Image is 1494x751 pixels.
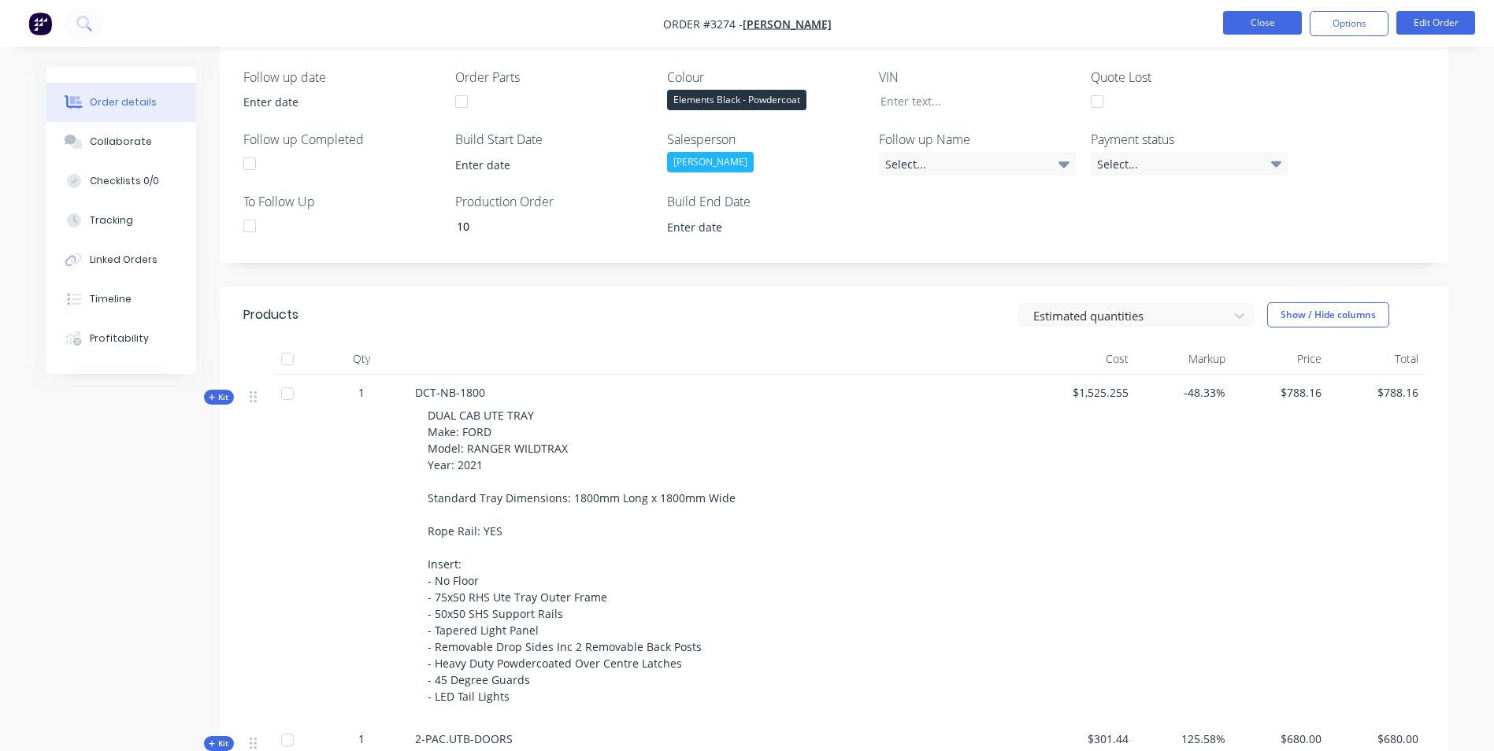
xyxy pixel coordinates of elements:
label: Follow up Name [879,130,1076,149]
div: Products [243,305,298,324]
button: Kit [204,736,234,751]
input: Enter date [656,215,852,239]
button: Order details [46,83,196,122]
button: Close [1223,11,1302,35]
div: Total [1328,343,1425,375]
label: To Follow Up [243,192,440,211]
label: Build Start Date [455,130,652,149]
label: Order Parts [455,68,652,87]
span: Kit [209,738,229,749]
div: Markup [1135,343,1232,375]
button: Kit [204,390,234,405]
div: Select... [879,152,1076,176]
span: $680.00 [1334,731,1418,747]
span: DCT-NB-1800 [415,385,485,400]
div: Linked Orders [90,253,158,267]
label: Quote Lost [1091,68,1288,87]
span: 125.58% [1141,731,1225,747]
span: Order #3274 - [663,17,743,31]
span: $1,525.255 [1045,384,1129,401]
label: VIN [879,68,1076,87]
span: $301.44 [1045,731,1129,747]
span: Kit [209,391,229,403]
button: Checklists 0/0 [46,161,196,201]
input: Enter date [444,153,640,176]
label: Follow up date [243,68,440,87]
button: Show / Hide columns [1267,302,1389,327]
div: Order details [90,95,157,109]
input: Enter number... [443,214,651,238]
div: Cost [1039,343,1136,375]
label: Production Order [455,192,652,211]
label: Salesperson [667,130,864,149]
button: Edit Order [1396,11,1475,35]
div: Profitability [90,331,149,346]
span: 1 [358,731,365,747]
label: Colour [667,68,864,87]
button: Collaborate [46,122,196,161]
button: Timeline [46,279,196,319]
div: [PERSON_NAME] [667,152,754,172]
div: Qty [314,343,409,375]
input: Enter date [232,91,428,114]
button: Profitability [46,319,196,358]
span: $788.16 [1334,384,1418,401]
label: Payment status [1091,130,1288,149]
div: Price [1232,343,1329,375]
label: Build End Date [667,192,864,211]
button: Tracking [46,201,196,240]
div: Elements Black - Powdercoat [667,90,806,110]
span: 2-PAC.UTB-DOORS [415,731,513,746]
img: Factory [28,12,52,35]
button: Linked Orders [46,240,196,279]
span: $788.16 [1238,384,1322,401]
span: DUAL CAB UTE TRAY Make: FORD Model: RANGER WILDTRAX Year: 2021 Standard Tray Dimensions: 1800mm L... [428,408,736,704]
button: Options [1310,11,1388,36]
span: 1 [358,384,365,401]
div: Checklists 0/0 [90,174,159,188]
div: Timeline [90,292,132,306]
span: -48.33% [1141,384,1225,401]
div: Collaborate [90,135,152,149]
a: [PERSON_NAME] [743,17,832,31]
div: Tracking [90,213,133,228]
div: Select... [1091,152,1288,176]
span: $680.00 [1238,731,1322,747]
label: Follow up Completed [243,130,440,149]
